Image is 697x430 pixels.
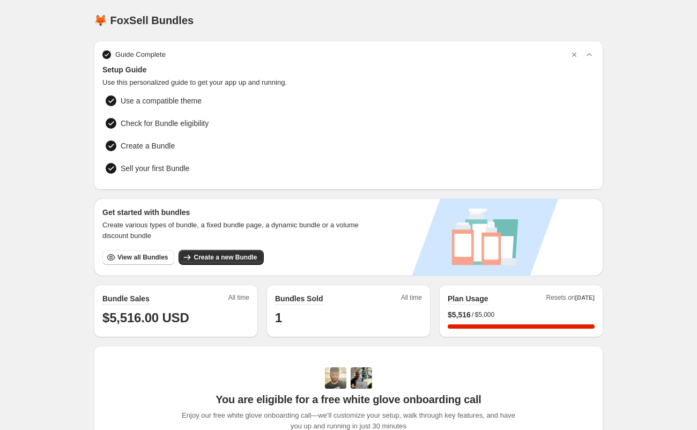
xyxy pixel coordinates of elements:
span: All time [228,293,249,305]
div: / [448,309,595,320]
button: View all Bundles [102,250,174,265]
img: Adi [325,367,346,389]
span: View all Bundles [117,253,168,262]
span: $5,000 [474,310,494,319]
span: You are eligible for a free white glove onboarding call [216,393,481,406]
button: Create a new Bundle [179,250,263,265]
h2: Plan Usage [448,293,488,304]
span: Use a compatible theme [121,95,202,106]
span: $ 5,516 [448,309,471,320]
h3: Get started with bundles [102,207,369,218]
h2: Bundles Sold [275,293,323,304]
span: Create a new Bundle [194,253,257,262]
span: Create various types of bundle, a fixed bundle page, a dynamic bundle or a volume discount bundle [102,220,369,241]
span: Create a Bundle [121,140,175,151]
span: Resets on [546,293,595,305]
span: [DATE] [575,294,595,301]
h1: 1 [275,309,422,327]
h1: $5,516.00 USD [102,309,249,327]
h2: Bundle Sales [102,293,150,304]
span: Setup Guide [102,64,595,75]
img: Prakhar [351,367,372,389]
h1: 🦊 FoxSell Bundles [94,14,194,27]
span: All time [401,293,422,305]
span: Use this personalized guide to get your app up and running. [102,77,595,88]
span: Guide Complete [115,49,166,60]
span: Check for Bundle eligibility [121,118,209,129]
span: Sell your first Bundle [121,163,275,174]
